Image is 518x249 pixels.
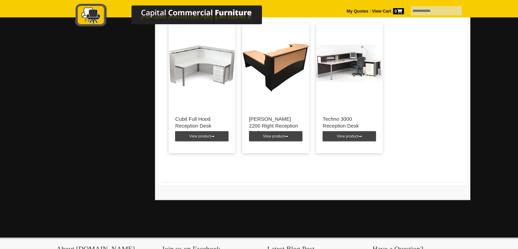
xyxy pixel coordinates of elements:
a: View product [175,131,229,141]
p: Cubit Full Hood Reception Desk [175,116,229,129]
a: View product [323,131,376,141]
a: View Cart0 [371,9,404,14]
a: My Quotes [347,9,368,14]
a: Capital Commercial Furniture Logo [57,3,295,30]
img: Capital Commercial Furniture Logo [57,3,295,28]
p: Techno 3000 Reception Desk [323,116,376,129]
img: Mason 2200 Right Reception Desk [242,24,309,109]
span: 0 [393,8,404,14]
p: [PERSON_NAME] 2200 Right Reception Desk [249,116,302,136]
strong: View Cart [372,9,404,14]
a: View product [249,131,302,141]
img: Techno 3000 Reception Desk [316,24,383,109]
img: Cubit Full Hood Reception Desk [169,24,236,109]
